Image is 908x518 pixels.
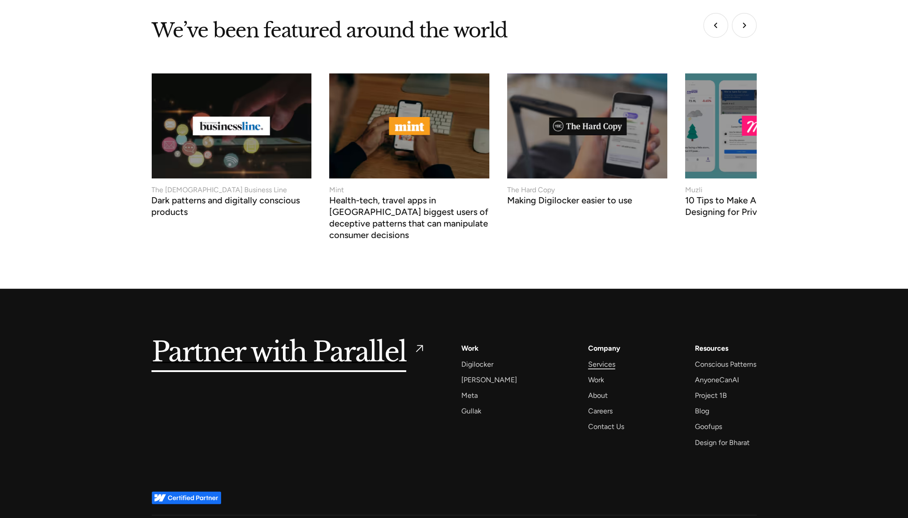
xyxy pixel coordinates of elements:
a: Conscious Patterns [695,358,756,370]
div: Resources [695,342,728,354]
a: Project 1B [695,389,727,401]
a: Contact Us [588,421,624,433]
a: Work [461,342,479,354]
a: Company [588,342,620,354]
a: Careers [588,405,613,417]
a: Partner with Parallel [152,342,426,363]
h3: Dark patterns and digitally conscious products [151,197,311,218]
div: Next slide [732,13,757,38]
div: The Hard Copy [507,185,555,195]
a: Goofups [695,421,722,433]
h3: 10 Tips to Make Apps More Human by Designing for Privacy [685,197,845,218]
a: Gullak [461,405,481,417]
a: [PERSON_NAME] [461,374,517,386]
a: AnyoneCanAI [695,374,739,386]
div: Mint [329,185,344,195]
h5: Partner with Parallel [152,342,407,363]
a: Design for Bharat [695,437,750,449]
h3: Health-tech, travel apps in [GEOGRAPHIC_DATA] biggest users of deceptive patterns that can manipu... [329,197,489,241]
div: Go to last slide [703,13,728,38]
div: Muzli [685,185,702,195]
a: Digilocker [461,358,493,370]
a: The [DEMOGRAPHIC_DATA] Business LineDark patterns and digitally conscious products [151,73,311,215]
a: MintHealth-tech, travel apps in [GEOGRAPHIC_DATA] biggest users of deceptive patterns that can ma... [329,73,489,239]
a: Services [588,358,615,370]
a: Work [588,374,604,386]
h3: Making Digilocker easier to use [507,197,632,206]
a: The Hard CopyMaking Digilocker easier to use [507,73,667,204]
a: About [588,389,608,401]
a: Meta [461,389,478,401]
div: The [DEMOGRAPHIC_DATA] Business Line [151,185,287,195]
a: Blog [695,405,709,417]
